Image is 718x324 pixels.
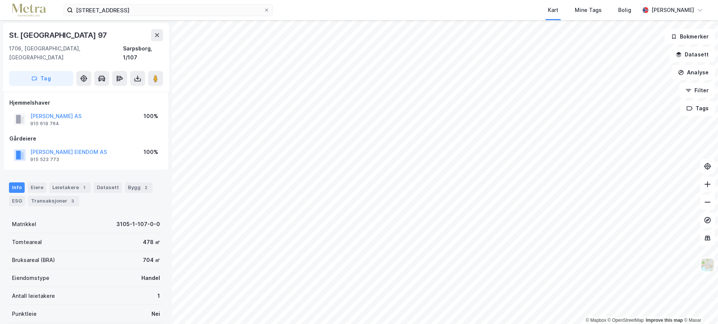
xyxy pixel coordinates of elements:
[12,220,36,229] div: Matrikkel
[12,309,37,318] div: Punktleie
[30,121,59,127] div: 910 619 764
[144,148,158,157] div: 100%
[69,197,76,205] div: 3
[143,238,160,247] div: 478 ㎡
[28,182,46,193] div: Eiere
[12,291,55,300] div: Antall leietakere
[12,274,49,283] div: Eiendomstype
[141,274,160,283] div: Handel
[80,184,88,191] div: 1
[651,6,694,15] div: [PERSON_NAME]
[681,288,718,324] div: Kontrollprogram for chat
[143,256,160,265] div: 704 ㎡
[73,4,264,16] input: Søk på adresse, matrikkel, gårdeiere, leietakere eller personer
[672,65,715,80] button: Analyse
[618,6,631,15] div: Bolig
[9,44,123,62] div: 1706, [GEOGRAPHIC_DATA], [GEOGRAPHIC_DATA]
[9,71,73,86] button: Tag
[12,4,46,17] img: metra-logo.256734c3b2bbffee19d4.png
[28,196,79,206] div: Transaksjoner
[94,182,122,193] div: Datasett
[608,318,644,323] a: OpenStreetMap
[586,318,606,323] a: Mapbox
[646,318,683,323] a: Improve this map
[144,112,158,121] div: 100%
[125,182,153,193] div: Bygg
[157,291,160,300] div: 1
[681,288,718,324] iframe: Chat Widget
[9,98,163,107] div: Hjemmelshaver
[9,182,25,193] div: Info
[575,6,602,15] div: Mine Tags
[9,196,25,206] div: ESG
[548,6,558,15] div: Kart
[123,44,163,62] div: Sarpsborg, 1/107
[151,309,160,318] div: Nei
[700,258,715,272] img: Z
[665,29,715,44] button: Bokmerker
[9,134,163,143] div: Gårdeiere
[49,182,91,193] div: Leietakere
[12,238,42,247] div: Tomteareal
[680,101,715,116] button: Tags
[30,157,59,163] div: 915 523 773
[679,83,715,98] button: Filter
[9,29,108,41] div: St. [GEOGRAPHIC_DATA] 97
[669,47,715,62] button: Datasett
[142,184,150,191] div: 2
[116,220,160,229] div: 3105-1-107-0-0
[12,256,55,265] div: Bruksareal (BRA)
